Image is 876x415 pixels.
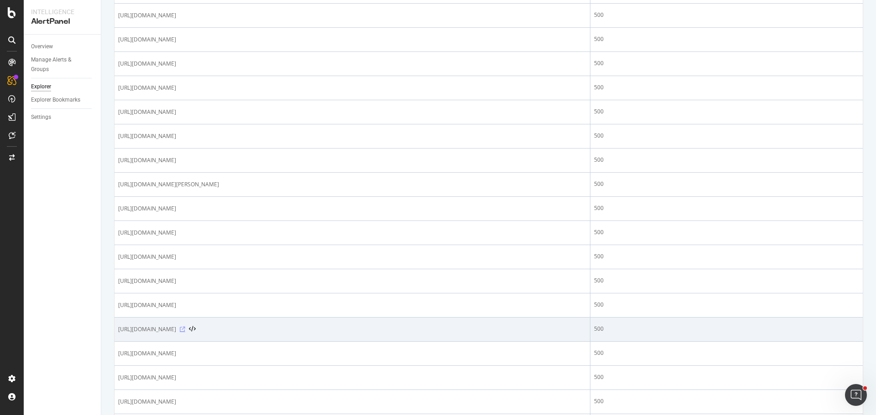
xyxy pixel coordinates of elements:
[118,277,176,286] span: [URL][DOMAIN_NAME]
[31,82,94,92] a: Explorer
[594,204,859,212] div: 500
[118,156,176,165] span: [URL][DOMAIN_NAME]
[594,83,859,92] div: 500
[180,327,185,332] a: Visit Online Page
[594,59,859,67] div: 500
[31,95,94,105] a: Explorer Bookmarks
[118,132,176,141] span: [URL][DOMAIN_NAME]
[118,35,176,44] span: [URL][DOMAIN_NAME]
[594,156,859,164] div: 500
[118,83,176,92] span: [URL][DOMAIN_NAME]
[594,397,859,405] div: 500
[31,95,80,105] div: Explorer Bookmarks
[189,326,196,333] button: View HTML Source
[594,180,859,188] div: 500
[594,252,859,261] div: 500
[594,349,859,357] div: 500
[31,55,94,74] a: Manage Alerts & Groups
[31,82,51,92] div: Explorer
[31,55,86,74] div: Manage Alerts & Groups
[594,301,859,309] div: 500
[594,11,859,19] div: 500
[118,180,219,189] span: [URL][DOMAIN_NAME][PERSON_NAME]
[594,108,859,116] div: 500
[31,42,53,51] div: Overview
[118,349,176,358] span: [URL][DOMAIN_NAME]
[31,113,94,122] a: Settings
[118,325,176,334] span: [URL][DOMAIN_NAME]
[118,228,176,237] span: [URL][DOMAIN_NAME]
[118,373,176,382] span: [URL][DOMAIN_NAME]
[594,373,859,381] div: 500
[118,204,176,213] span: [URL][DOMAIN_NAME]
[31,113,51,122] div: Settings
[118,108,176,117] span: [URL][DOMAIN_NAME]
[594,228,859,236] div: 500
[118,252,176,261] span: [URL][DOMAIN_NAME]
[118,301,176,310] span: [URL][DOMAIN_NAME]
[118,59,176,68] span: [URL][DOMAIN_NAME]
[594,35,859,43] div: 500
[845,384,867,406] iframe: Intercom live chat
[31,42,94,51] a: Overview
[31,7,94,16] div: Intelligence
[31,16,94,27] div: AlertPanel
[118,397,176,406] span: [URL][DOMAIN_NAME]
[118,11,176,20] span: [URL][DOMAIN_NAME]
[594,277,859,285] div: 500
[594,325,859,333] div: 500
[594,132,859,140] div: 500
